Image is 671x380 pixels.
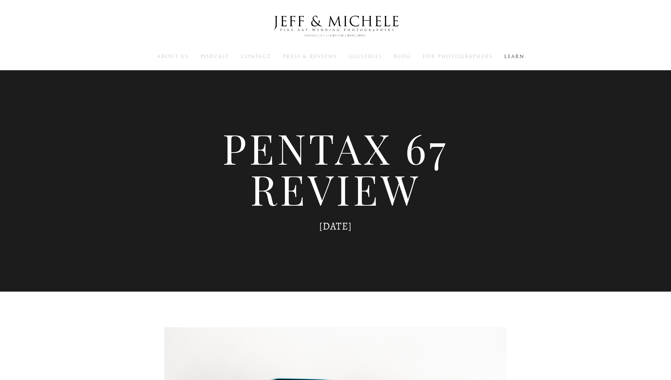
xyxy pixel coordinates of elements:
a: Blog [394,53,411,60]
a: Press & Reviews [283,53,337,60]
img: Louisville Wedding Photographers - Jeff & Michele Wedding Photographers [264,9,407,44]
a: Learn [504,53,524,60]
time: [DATE] [319,219,352,233]
a: Galleries [349,53,382,60]
a: Contact [241,53,271,60]
a: About Us [157,53,189,60]
a: Podcast [200,53,229,60]
a: For Photographers [422,53,492,60]
h1: Pentax 67 Review [164,127,507,209]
